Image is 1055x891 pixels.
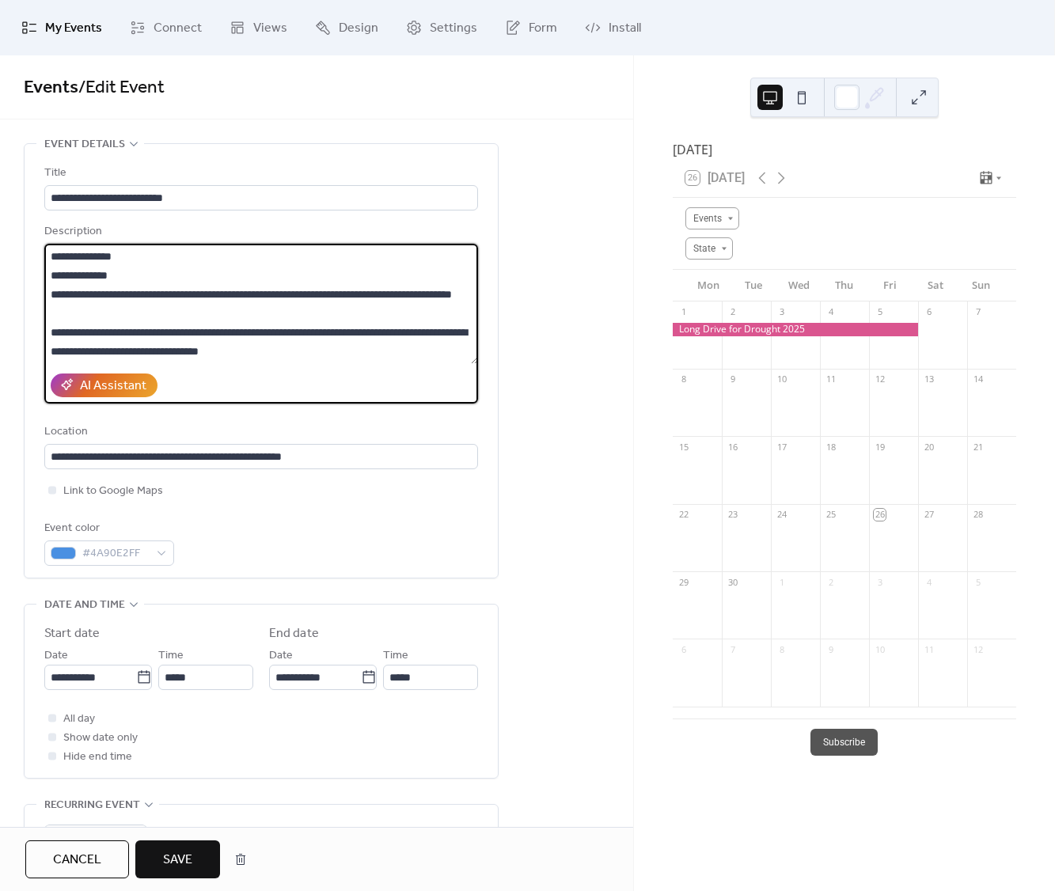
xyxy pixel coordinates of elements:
div: 13 [923,373,935,385]
div: 8 [677,373,689,385]
div: 12 [972,643,984,655]
div: 22 [677,509,689,521]
span: Form [529,19,557,38]
div: Location [44,423,475,442]
div: 7 [727,643,738,655]
div: 3 [874,576,886,588]
span: Date [44,646,68,665]
div: Start date [44,624,100,643]
div: 12 [874,373,886,385]
div: 1 [677,306,689,318]
a: Views [218,6,299,49]
span: Design [339,19,378,38]
span: Save [163,851,192,870]
div: 15 [677,441,689,453]
div: 10 [874,643,886,655]
span: Settings [430,19,477,38]
button: Cancel [25,840,129,878]
span: Recurring event [44,796,140,815]
div: End date [269,624,319,643]
div: Long Drive for Drought 2025 [673,323,918,336]
div: 17 [776,441,787,453]
span: #4A90E2FF [82,544,149,563]
div: Tue [731,270,776,301]
button: Subscribe [810,729,878,756]
div: Thu [822,270,867,301]
span: All day [63,710,95,729]
div: 6 [677,643,689,655]
a: Connect [118,6,214,49]
span: Connect [154,19,202,38]
span: My Events [45,19,102,38]
div: 6 [923,306,935,318]
span: Date [269,646,293,665]
div: 11 [825,373,837,385]
div: 8 [776,643,787,655]
div: 29 [677,576,689,588]
div: 9 [825,643,837,655]
div: Title [44,164,475,183]
div: 23 [727,509,738,521]
span: Views [253,19,287,38]
div: Sat [913,270,958,301]
a: Events [24,70,78,105]
div: Fri [867,270,913,301]
a: Form [493,6,569,49]
span: / Edit Event [78,70,165,105]
div: 3 [776,306,787,318]
div: 25 [825,509,837,521]
span: Link to Google Maps [63,482,163,501]
div: 5 [874,306,886,318]
div: 5 [972,576,984,588]
div: Wed [776,270,822,301]
div: AI Assistant [80,377,146,396]
div: 1 [776,576,787,588]
a: Settings [394,6,489,49]
a: Install [573,6,653,49]
div: 16 [727,441,738,453]
div: Sun [958,270,1004,301]
div: 30 [727,576,738,588]
div: 2 [727,306,738,318]
div: 10 [776,373,787,385]
div: 14 [972,373,984,385]
span: Time [383,646,408,665]
div: 9 [727,373,738,385]
span: Hide end time [63,748,132,767]
span: Install [609,19,641,38]
div: 20 [923,441,935,453]
div: 21 [972,441,984,453]
button: Save [135,840,220,878]
span: Date and time [44,596,125,615]
div: Mon [685,270,731,301]
div: Description [44,222,475,241]
span: Event details [44,135,125,154]
span: Time [158,646,184,665]
div: 7 [972,306,984,318]
div: Event color [44,519,171,538]
div: 27 [923,509,935,521]
div: 18 [825,441,837,453]
span: Show date only [63,729,138,748]
a: Design [303,6,390,49]
div: 26 [874,509,886,521]
div: 4 [825,306,837,318]
button: AI Assistant [51,373,157,397]
div: 4 [923,576,935,588]
a: My Events [9,6,114,49]
div: 28 [972,509,984,521]
div: [DATE] [673,140,1016,159]
span: Cancel [53,851,101,870]
div: 19 [874,441,886,453]
div: 11 [923,643,935,655]
div: 2 [825,576,837,588]
div: 24 [776,509,787,521]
